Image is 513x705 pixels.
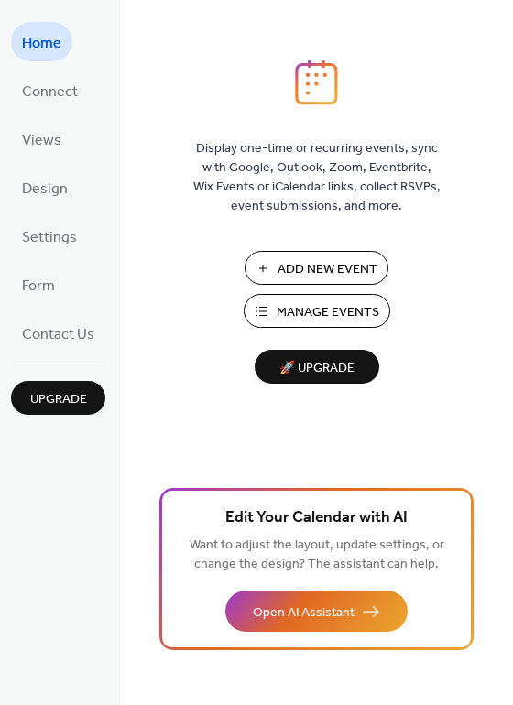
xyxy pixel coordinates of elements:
[295,60,337,105] img: logo_icon.svg
[278,260,377,279] span: Add New Event
[22,272,55,300] span: Form
[193,139,441,216] span: Display one-time or recurring events, sync with Google, Outlook, Zoom, Eventbrite, Wix Events or ...
[11,22,72,61] a: Home
[190,533,444,577] span: Want to adjust the layout, update settings, or change the design? The assistant can help.
[11,265,66,304] a: Form
[11,313,105,352] a: Contact Us
[266,356,368,381] span: 🚀 Upgrade
[11,70,89,110] a: Connect
[245,251,388,285] button: Add New Event
[11,168,79,207] a: Design
[22,29,61,58] span: Home
[22,78,78,106] span: Connect
[253,603,355,623] span: Open AI Assistant
[22,223,77,252] span: Settings
[11,216,88,255] a: Settings
[11,119,72,158] a: Views
[30,390,87,409] span: Upgrade
[255,350,379,384] button: 🚀 Upgrade
[22,175,68,203] span: Design
[277,303,379,322] span: Manage Events
[225,505,408,531] span: Edit Your Calendar with AI
[11,381,105,415] button: Upgrade
[225,591,408,632] button: Open AI Assistant
[244,294,390,328] button: Manage Events
[22,126,61,155] span: Views
[22,320,94,349] span: Contact Us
